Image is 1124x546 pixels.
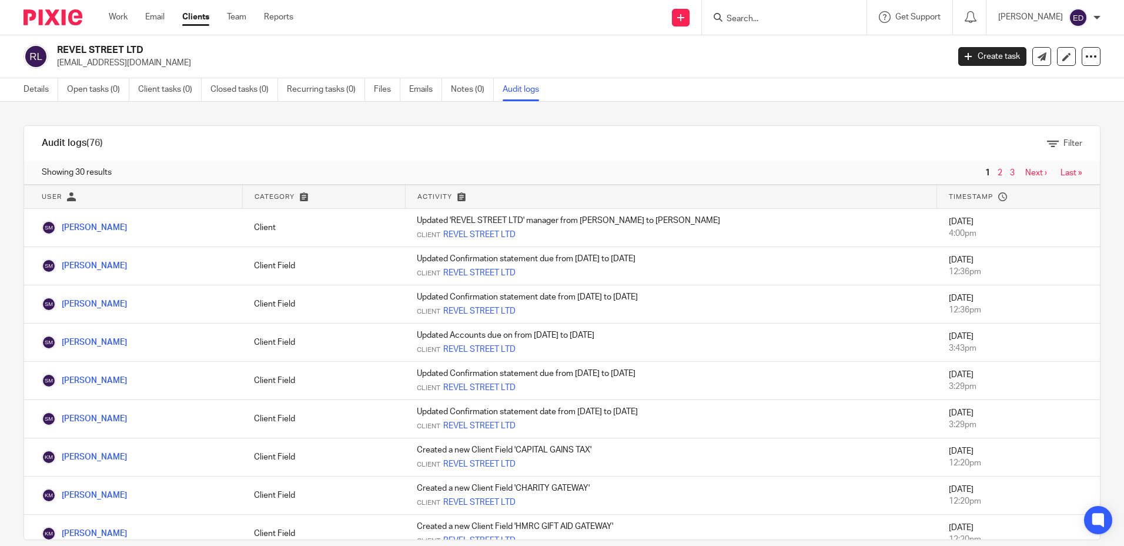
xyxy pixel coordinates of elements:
h1: Audit logs [42,137,103,149]
a: Open tasks (0) [67,78,129,101]
a: [PERSON_NAME] [42,377,127,385]
span: Activity [417,194,452,200]
a: Audit logs [503,78,548,101]
a: 3 [1010,169,1015,177]
h2: REVEL STREET LTD [57,44,764,56]
span: Client [417,345,440,355]
img: KIRSTY MORRIS [42,527,56,541]
a: Last » [1061,169,1082,177]
a: [PERSON_NAME] [42,415,127,423]
span: Showing 30 results [42,167,112,178]
a: REVEL STREET LTD [443,458,516,470]
td: Created a new Client Field 'CHARITY GATEWAY' [405,477,937,515]
a: Client tasks (0) [138,78,202,101]
a: REVEL STREET LTD [443,497,516,508]
td: [DATE] [937,324,1100,362]
a: Details [24,78,58,101]
td: [DATE] [937,438,1100,477]
td: Client Field [242,247,405,285]
img: Pixie [24,9,82,25]
span: Client [417,537,440,546]
a: [PERSON_NAME] [42,224,127,232]
a: REVEL STREET LTD [443,344,516,355]
a: Recurring tasks (0) [287,78,365,101]
td: [DATE] [937,400,1100,438]
a: Emails [409,78,442,101]
a: Work [109,11,128,23]
a: Clients [182,11,209,23]
span: Category [255,194,295,200]
a: REVEL STREET LTD [443,420,516,432]
td: Client Field [242,362,405,400]
a: Notes (0) [451,78,494,101]
img: Shinead MULVANEY [42,221,56,235]
td: Updated Confirmation statement due from [DATE] to [DATE] [405,247,937,285]
div: 12:20pm [949,495,1088,507]
a: Reports [264,11,293,23]
a: [PERSON_NAME] [42,453,127,461]
a: REVEL STREET LTD [443,267,516,279]
td: [DATE] [937,362,1100,400]
span: Client [417,460,440,470]
td: [DATE] [937,477,1100,515]
td: Client Field [242,438,405,477]
img: Shinead MULVANEY [42,412,56,426]
td: Client Field [242,324,405,362]
img: Shinead MULVANEY [42,374,56,388]
div: 3:29pm [949,381,1088,392]
td: Created a new Client Field 'CAPITAL GAINS TAX' [405,438,937,477]
a: [PERSON_NAME] [42,530,127,538]
a: REVEL STREET LTD [443,382,516,394]
a: Next › [1025,169,1047,177]
td: Updated Accounts due on from [DATE] to [DATE] [405,324,937,362]
td: Updated 'REVEL STREET LTD' manager from [PERSON_NAME] to [PERSON_NAME] [405,209,937,247]
span: Client [417,422,440,431]
span: Timestamp [949,194,993,200]
a: REVEL STREET LTD [443,229,516,241]
span: (76) [86,138,103,148]
a: [PERSON_NAME] [42,262,127,270]
a: 2 [998,169,1002,177]
nav: pager [982,168,1082,178]
img: KIRSTY MORRIS [42,488,56,502]
a: Email [145,11,165,23]
div: 12:20pm [949,534,1088,545]
span: Client [417,269,440,278]
td: Client Field [242,477,405,515]
span: Filter [1063,139,1082,148]
td: Updated Confirmation statement due from [DATE] to [DATE] [405,362,937,400]
td: Client [242,209,405,247]
td: Client Field [242,285,405,324]
span: Client [417,307,440,317]
div: 12:36pm [949,304,1088,316]
td: Updated Confirmation statement date from [DATE] to [DATE] [405,285,937,324]
span: Client [417,231,440,240]
span: Get Support [895,13,941,21]
img: Shinead MULVANEY [42,259,56,273]
img: Shinead MULVANEY [42,335,56,349]
a: Files [374,78,400,101]
a: [PERSON_NAME] [42,491,127,500]
td: Client Field [242,400,405,438]
span: User [42,194,62,200]
span: Client [417,384,440,393]
div: 12:36pm [949,266,1088,278]
a: REVEL STREET LTD [443,305,516,317]
a: Closed tasks (0) [210,78,278,101]
td: [DATE] [937,247,1100,285]
span: Client [417,498,440,508]
img: svg%3E [1069,8,1088,27]
a: Team [227,11,246,23]
img: svg%3E [24,44,48,69]
div: 4:00pm [949,228,1088,239]
input: Search [725,14,831,25]
div: 3:43pm [949,342,1088,354]
img: Shinead MULVANEY [42,297,56,311]
a: [PERSON_NAME] [42,300,127,308]
td: [DATE] [937,285,1100,324]
div: 12:20pm [949,457,1088,469]
a: [PERSON_NAME] [42,338,127,347]
td: Updated Confirmation statement date from [DATE] to [DATE] [405,400,937,438]
p: [PERSON_NAME] [998,11,1063,23]
p: [EMAIL_ADDRESS][DOMAIN_NAME] [57,57,941,69]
